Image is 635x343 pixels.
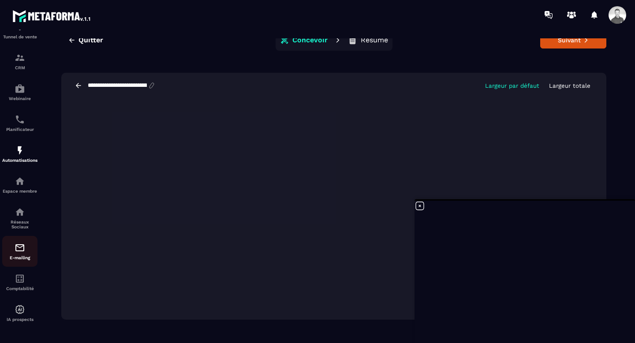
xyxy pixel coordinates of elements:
a: schedulerschedulerPlanificateur [2,108,37,138]
img: automations [15,176,25,186]
img: scheduler [15,114,25,125]
p: Tunnel de vente [2,34,37,39]
a: automationsautomationsWebinaire [2,77,37,108]
a: automationsautomationsEspace membre [2,169,37,200]
a: accountantaccountantComptabilité [2,267,37,298]
p: IA prospects [2,317,37,322]
a: automationsautomationsAutomatisations [2,138,37,169]
img: automations [15,145,25,156]
img: automations [15,304,25,315]
img: social-network [15,207,25,217]
img: automations [15,83,25,94]
p: Comptabilité [2,286,37,291]
img: logo [12,8,92,24]
a: formationformationCRM [2,46,37,77]
a: emailemailE-mailing [2,236,37,267]
p: CRM [2,65,37,70]
img: email [15,242,25,253]
img: accountant [15,273,25,284]
p: Largeur par défaut [485,82,539,89]
button: Concevoir [277,31,330,49]
button: Suivant [540,32,606,48]
a: social-networksocial-networkRéseaux Sociaux [2,200,37,236]
p: Automatisations [2,158,37,163]
p: Planificateur [2,127,37,132]
p: Résumé [361,36,388,45]
span: Quitter [78,36,103,45]
button: Largeur par défaut [482,82,542,89]
p: E-mailing [2,255,37,260]
p: Largeur totale [549,82,590,89]
button: Quitter [61,32,110,48]
button: Largeur totale [546,82,593,89]
p: Espace membre [2,189,37,194]
p: Webinaire [2,96,37,101]
p: Réseaux Sociaux [2,220,37,229]
button: Résumé [345,31,391,49]
p: Concevoir [292,36,328,45]
a: formationformationTunnel de vente [2,15,37,46]
img: formation [15,52,25,63]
